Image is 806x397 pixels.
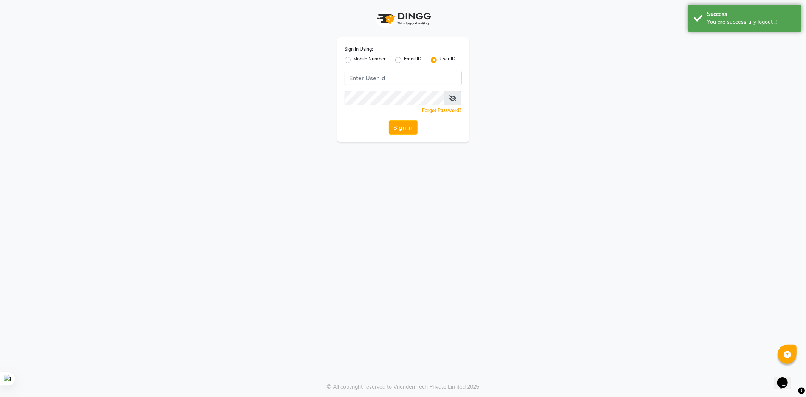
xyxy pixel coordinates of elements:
iframe: chat widget [774,367,798,389]
div: Success [707,10,796,18]
input: Username [345,91,445,105]
label: Email ID [404,56,422,65]
button: Sign In [389,120,418,135]
label: Mobile Number [354,56,386,65]
a: Forgot Password? [422,107,462,113]
div: You are successfully logout !! [707,18,796,26]
img: logo1.svg [373,8,433,30]
label: User ID [440,56,456,65]
label: Sign In Using: [345,46,373,53]
input: Username [345,71,462,85]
